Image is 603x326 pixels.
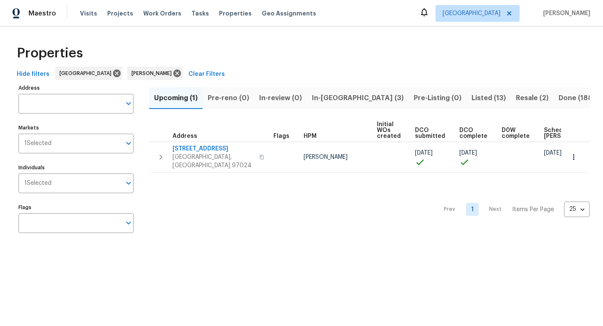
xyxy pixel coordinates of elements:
span: Hide filters [17,69,49,80]
button: Open [123,98,134,109]
span: [DATE] [544,150,562,156]
label: Address [18,85,134,91]
span: 1 Selected [24,140,52,147]
span: Resale (2) [516,92,549,104]
span: Done (188) [559,92,595,104]
div: 25 [564,198,590,220]
span: Scheduled [PERSON_NAME] [544,127,591,139]
span: D0W complete [502,127,530,139]
span: Properties [219,9,252,18]
span: Maestro [28,9,56,18]
span: Initial WOs created [377,122,401,139]
div: [PERSON_NAME] [127,67,183,80]
span: [STREET_ADDRESS] [173,145,254,153]
span: Flags [273,133,289,139]
span: [PERSON_NAME] [131,69,175,78]
span: Pre-reno (0) [208,92,249,104]
span: Upcoming (1) [154,92,198,104]
span: [GEOGRAPHIC_DATA] [59,69,115,78]
span: In-review (0) [259,92,302,104]
label: Flags [18,205,134,210]
span: Geo Assignments [262,9,316,18]
span: Pre-Listing (0) [414,92,461,104]
span: [GEOGRAPHIC_DATA] [443,9,500,18]
span: Tasks [191,10,209,16]
span: DCO submitted [415,127,445,139]
span: [PERSON_NAME] [540,9,590,18]
span: 1 Selected [24,180,52,187]
span: DCO complete [459,127,487,139]
button: Open [123,177,134,189]
span: Address [173,133,197,139]
span: Clear Filters [188,69,225,80]
button: Clear Filters [185,67,228,82]
span: HPM [304,133,317,139]
span: Properties [17,49,83,57]
button: Open [123,137,134,149]
span: Listed (13) [472,92,506,104]
span: In-[GEOGRAPHIC_DATA] (3) [312,92,404,104]
button: Open [123,217,134,229]
a: Goto page 1 [466,203,479,216]
span: [DATE] [415,150,433,156]
span: [DATE] [459,150,477,156]
div: [GEOGRAPHIC_DATA] [55,67,122,80]
label: Markets [18,125,134,130]
span: [PERSON_NAME] [304,154,348,160]
button: Hide filters [13,67,53,82]
span: Work Orders [143,9,181,18]
p: Items Per Page [512,205,554,214]
span: Projects [107,9,133,18]
nav: Pagination Navigation [436,178,590,241]
span: Visits [80,9,97,18]
span: [GEOGRAPHIC_DATA], [GEOGRAPHIC_DATA] 97024 [173,153,254,170]
label: Individuals [18,165,134,170]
